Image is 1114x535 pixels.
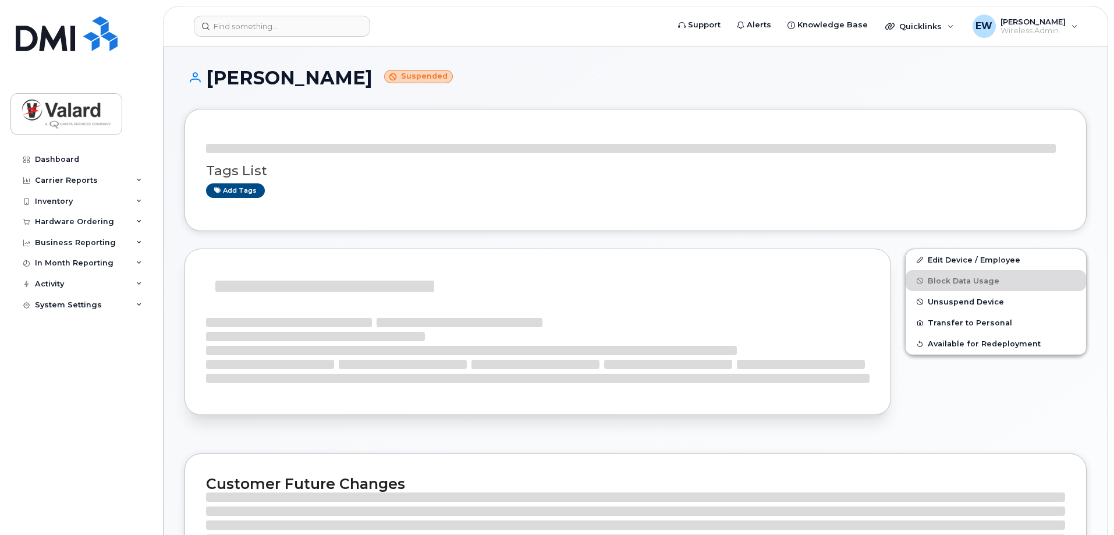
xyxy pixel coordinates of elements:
[206,164,1065,178] h3: Tags List
[206,183,265,198] a: Add tags
[906,270,1086,291] button: Block Data Usage
[906,312,1086,333] button: Transfer to Personal
[185,68,1087,88] h1: [PERSON_NAME]
[206,475,1065,493] h2: Customer Future Changes
[906,249,1086,270] a: Edit Device / Employee
[384,70,453,83] small: Suspended
[928,339,1041,348] span: Available for Redeployment
[928,297,1004,306] span: Unsuspend Device
[906,333,1086,354] button: Available for Redeployment
[906,291,1086,312] button: Unsuspend Device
